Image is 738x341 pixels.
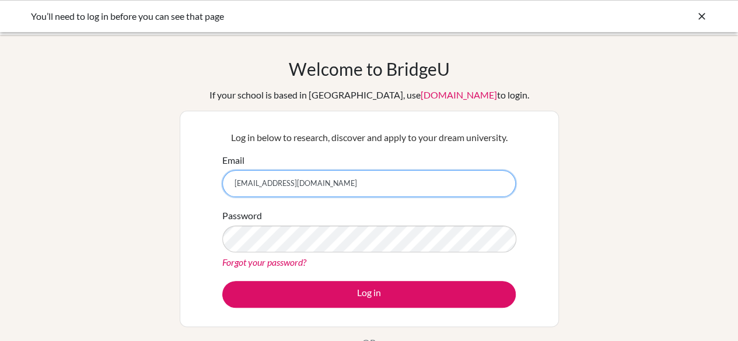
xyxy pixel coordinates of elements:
div: You’ll need to log in before you can see that page [31,9,533,23]
p: Log in below to research, discover and apply to your dream university. [222,131,516,145]
button: Log in [222,281,516,308]
div: If your school is based in [GEOGRAPHIC_DATA], use to login. [209,88,529,102]
label: Password [222,209,262,223]
h1: Welcome to BridgeU [289,58,450,79]
label: Email [222,153,244,167]
a: [DOMAIN_NAME] [421,89,497,100]
a: Forgot your password? [222,256,306,268]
